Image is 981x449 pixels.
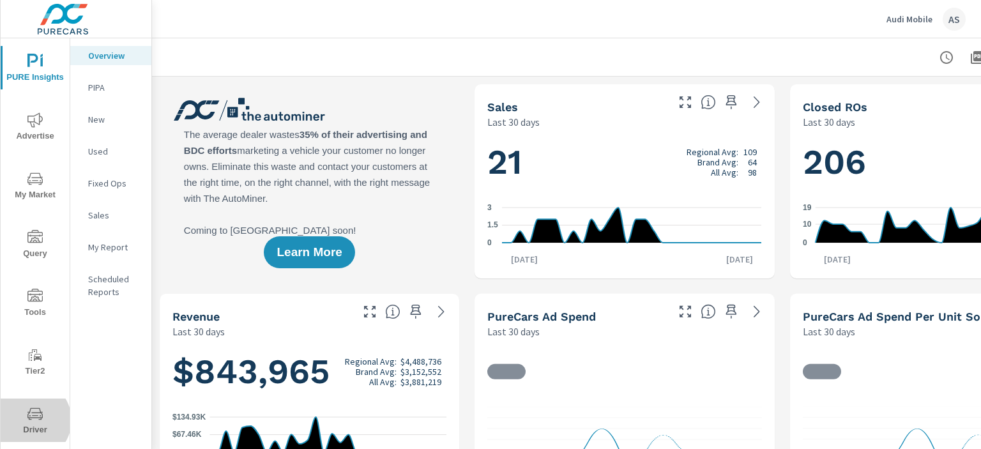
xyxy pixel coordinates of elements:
p: Regional Avg: [345,356,397,367]
p: My Report [88,241,141,254]
span: Query [4,230,66,261]
p: Brand Avg: [356,367,397,377]
div: Overview [70,46,151,65]
div: New [70,110,151,129]
p: All Avg: [369,377,397,387]
h1: 21 [487,141,761,184]
p: 98 [748,167,757,178]
p: Brand Avg: [697,157,738,167]
h5: Sales [487,100,518,114]
a: See more details in report [747,92,767,112]
text: 3 [487,203,492,212]
span: Number of vehicles sold by the dealership over the selected date range. [Source: This data is sou... [701,95,716,110]
span: Save this to your personalized report [406,301,426,322]
span: My Market [4,171,66,202]
p: [DATE] [717,253,762,266]
text: 19 [803,203,812,212]
span: Driver [4,406,66,438]
div: PIPA [70,78,151,97]
h5: Closed ROs [803,100,867,114]
p: $4,488,736 [400,356,441,367]
p: [DATE] [815,253,860,266]
a: See more details in report [431,301,452,322]
p: $3,881,219 [400,377,441,387]
div: Sales [70,206,151,225]
text: 1.5 [487,221,498,230]
p: $3,152,552 [400,367,441,377]
p: [DATE] [502,253,547,266]
span: Advertise [4,112,66,144]
span: Tools [4,289,66,320]
h5: Revenue [172,310,220,323]
p: Used [88,145,141,158]
span: Total cost of media for all PureCars channels for the selected dealership group over the selected... [701,304,716,319]
p: Regional Avg: [687,147,738,157]
text: $67.46K [172,430,202,439]
p: Last 30 days [803,324,855,339]
p: Last 30 days [803,114,855,130]
div: Fixed Ops [70,174,151,193]
text: 0 [487,238,492,247]
button: Learn More [264,236,354,268]
h1: $843,965 [172,350,446,393]
p: Scheduled Reports [88,273,141,298]
button: Make Fullscreen [675,92,696,112]
span: PURE Insights [4,54,66,85]
text: 0 [803,238,807,247]
span: Learn More [277,247,342,258]
p: Audi Mobile [886,13,932,25]
p: Last 30 days [487,324,540,339]
p: Overview [88,49,141,62]
p: Sales [88,209,141,222]
p: Last 30 days [172,324,225,339]
p: PIPA [88,81,141,94]
div: My Report [70,238,151,257]
p: 64 [748,157,757,167]
span: Save this to your personalized report [721,92,741,112]
p: Last 30 days [487,114,540,130]
p: All Avg: [711,167,738,178]
span: Tier2 [4,347,66,379]
a: See more details in report [747,301,767,322]
div: Scheduled Reports [70,270,151,301]
button: Make Fullscreen [675,301,696,322]
div: AS [943,8,966,31]
text: $134.93K [172,413,206,422]
div: Used [70,142,151,161]
h5: PureCars Ad Spend [487,310,596,323]
p: New [88,113,141,126]
span: Save this to your personalized report [721,301,741,322]
p: Fixed Ops [88,177,141,190]
text: 10 [803,220,812,229]
span: Total sales revenue over the selected date range. [Source: This data is sourced from the dealer’s... [385,304,400,319]
p: 109 [743,147,757,157]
